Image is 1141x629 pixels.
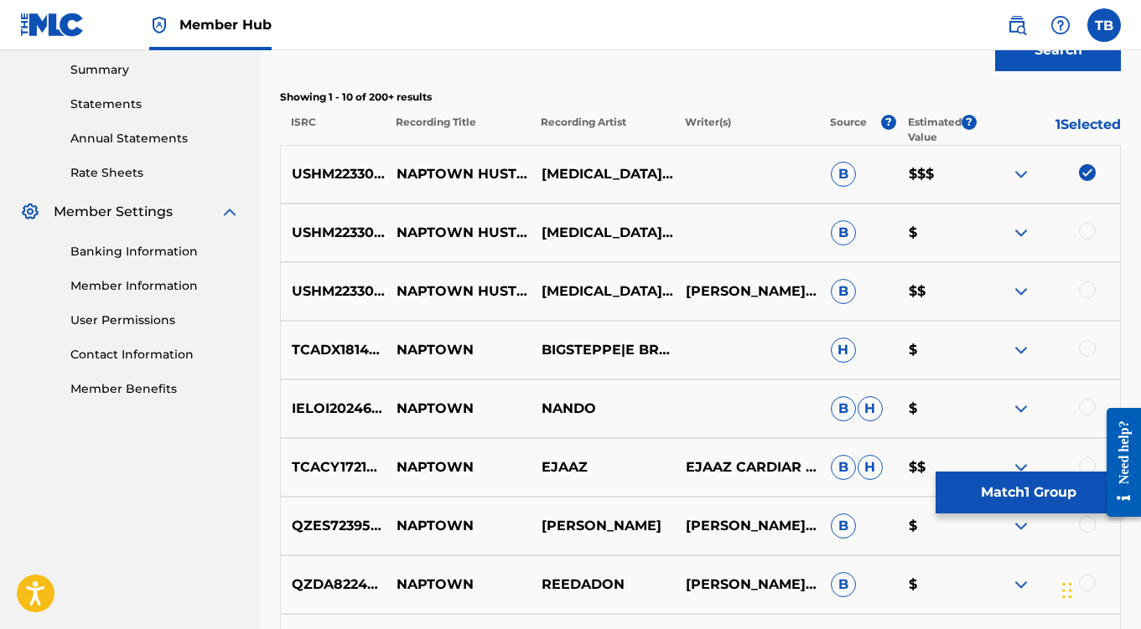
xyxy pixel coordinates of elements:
a: Rate Sheets [70,164,240,182]
p: NAPTOWN [386,575,531,595]
a: Member Benefits [70,380,240,398]
p: $ [897,223,975,243]
p: NAPTOWN [386,457,531,477]
p: $ [897,575,975,595]
img: expand [1011,399,1031,419]
p: NAPTOWN HUSTLE [386,223,531,243]
p: $ [897,399,975,419]
a: Statements [70,95,240,113]
p: $$$ [897,164,975,184]
img: search [1007,15,1027,35]
div: User Menu [1087,8,1121,42]
p: QZDA82245249 [281,575,386,595]
p: [MEDICAL_DATA] RADIO FEAT. [PERSON_NAME] [530,223,675,243]
p: EJAAZ CARDIAR [PERSON_NAME] [675,457,820,477]
p: NAPTOWN [386,399,531,419]
img: MLC Logo [20,13,85,37]
p: USHM22330838 [281,281,386,302]
span: H [858,396,883,421]
p: ISRC [280,115,385,145]
button: Match1 Group [936,472,1121,513]
p: [PERSON_NAME], [PERSON_NAME], [PERSON_NAME] [675,281,820,302]
img: expand [1011,516,1031,536]
a: Banking Information [70,243,240,260]
p: Estimated Value [908,115,962,145]
span: B [831,220,856,245]
span: B [831,455,856,480]
a: Contact Information [70,346,240,363]
p: TCADX1814072 [281,340,386,360]
iframe: Chat Widget [1057,549,1141,629]
img: expand [1011,281,1031,302]
p: NAPTOWN [386,516,531,536]
img: expand [1011,575,1031,595]
a: Member Information [70,277,240,295]
p: [MEDICAL_DATA] RADIO,[PERSON_NAME] [530,281,675,302]
span: ? [962,115,977,130]
img: help [1050,15,1071,35]
p: REEDADON [530,575,675,595]
p: [PERSON_NAME] [530,516,675,536]
p: Source [830,115,867,145]
div: Help [1044,8,1077,42]
p: $ [897,340,975,360]
img: expand [220,202,240,222]
p: Recording Title [385,115,530,145]
p: Recording Artist [529,115,674,145]
span: B [831,513,856,539]
img: Top Rightsholder [149,15,169,35]
p: $$ [897,281,975,302]
button: Search [995,29,1121,71]
img: expand [1011,223,1031,243]
span: Member Hub [179,15,272,34]
p: NANDO [530,399,675,419]
p: USHM22330838 [281,164,386,184]
span: H [858,455,883,480]
p: [PERSON_NAME] DE'[PERSON_NAME] [675,575,820,595]
p: 1 Selected [977,115,1122,145]
p: IELOI2024646 [281,399,386,419]
p: BIGSTEPPE|E BREEZY [530,340,675,360]
a: Summary [70,61,240,79]
p: TCACY1721530 [281,457,386,477]
span: ? [881,115,896,130]
span: Member Settings [54,202,173,222]
a: User Permissions [70,312,240,329]
span: B [831,572,856,597]
span: H [831,338,856,363]
a: Annual Statements [70,130,240,147]
img: expand [1011,457,1031,477]
p: NAPTOWN HUSTLE [386,164,531,184]
p: NAPTOWN HUSTLE [386,281,531,302]
p: NAPTOWN [386,340,531,360]
img: expand [1011,340,1031,360]
p: [MEDICAL_DATA] RADIO [530,164,675,184]
p: $ [897,516,975,536]
span: B [831,279,856,304]
p: [PERSON_NAME] [PERSON_NAME] [675,516,820,536]
img: Member Settings [20,202,40,222]
span: B [831,162,856,187]
p: Writer(s) [674,115,819,145]
img: deselect [1079,164,1096,181]
p: QZES72395520 [281,516,386,536]
a: Public Search [1000,8,1034,42]
p: USHM22330838 [281,223,386,243]
p: EJAAZ [530,457,675,477]
div: Drag [1062,565,1072,616]
p: $$ [897,457,975,477]
p: Showing 1 - 10 of 200+ results [280,90,1121,105]
iframe: Resource Center [1094,394,1141,529]
img: expand [1011,164,1031,184]
span: B [831,396,856,421]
